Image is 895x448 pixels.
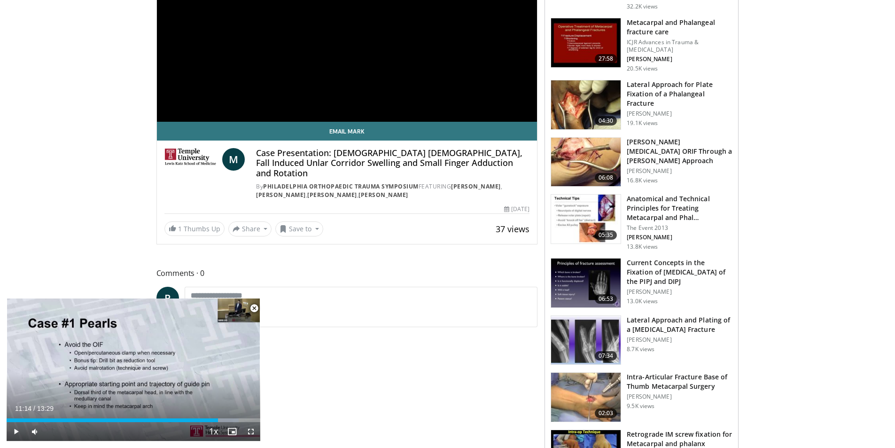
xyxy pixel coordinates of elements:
[595,294,617,304] span: 06:53
[627,243,658,251] p: 13.8K views
[595,116,617,126] span: 04:30
[7,418,260,422] div: Progress Bar
[33,405,35,412] span: /
[627,346,654,353] p: 8.7K views
[178,224,182,233] span: 1
[627,119,658,127] p: 19.1K views
[595,409,617,418] span: 02:03
[627,402,654,410] p: 9.5K views
[7,422,25,441] button: Play
[627,224,732,232] p: The Event 2013
[551,195,621,244] img: 04164f76-1362-4162-b9f3-0e0fef6fb430.150x105_q85_crop-smart_upscale.jpg
[595,230,617,240] span: 05:35
[156,287,179,309] a: P
[627,336,732,344] p: [PERSON_NAME]
[275,221,323,236] button: Save to
[15,405,31,412] span: 11:14
[595,173,617,182] span: 06:08
[451,182,501,190] a: [PERSON_NAME]
[551,259,621,307] img: 1e755709-254a-4930-be7d-aa5fbb173ea9.150x105_q85_crop-smart_upscale.jpg
[627,137,732,165] h3: [PERSON_NAME][MEDICAL_DATA] ORIF Through a [PERSON_NAME] Approach
[307,191,357,199] a: [PERSON_NAME]
[256,148,529,179] h4: Case Presentation: [DEMOGRAPHIC_DATA] [DEMOGRAPHIC_DATA], Fall Induced Unlar Corridor Swelling an...
[627,18,732,37] h3: Metacarpal and Phalangeal fracture care
[504,205,529,213] div: [DATE]
[496,223,529,235] span: 37 views
[223,422,241,441] button: Enable picture-in-picture mode
[551,194,732,251] a: 05:35 Anatomical and Technical Principles for Treating Metacarpal and Phal… The Event 2013 [PERSO...
[263,182,419,190] a: Philadelphia Orthopaedic Trauma Symposium
[156,267,538,279] span: Comments 0
[627,298,658,305] p: 13.0K views
[627,194,732,222] h3: Anatomical and Technical Principles for Treating Metacarpal and Phal…
[551,80,621,129] img: a2c46a1f-6dd6-461b-8768-7298687943d1.150x105_q85_crop-smart_upscale.jpg
[551,258,732,308] a: 06:53 Current Concepts in the Fixation of [MEDICAL_DATA] of the PIPJ and DIPJ [PERSON_NAME] 13.0K...
[245,299,264,318] button: Close
[204,422,223,441] button: Playback Rate
[164,221,225,236] a: 1 Thumbs Up
[627,288,732,296] p: [PERSON_NAME]
[256,182,529,199] div: By FEATURING , , ,
[595,54,617,63] span: 27:58
[627,3,658,10] p: 32.2K views
[551,138,621,187] img: af335e9d-3f89-4d46-97d1-d9f0cfa56dd9.150x105_q85_crop-smart_upscale.jpg
[241,422,260,441] button: Fullscreen
[627,65,658,72] p: 20.5K views
[551,80,732,130] a: 04:30 Lateral Approach for Plate Fixation of a Phalangeal Fracture [PERSON_NAME] 19.1K views
[627,234,732,241] p: [PERSON_NAME]
[627,393,732,401] p: [PERSON_NAME]
[358,191,408,199] a: [PERSON_NAME]
[551,18,732,72] a: 27:58 Metacarpal and Phalangeal fracture care ICJR Advances in Trauma & [MEDICAL_DATA] [PERSON_NA...
[551,373,621,422] img: 2fdb1abd-eab0-4c0a-b22d-e1b3d9ff8e4b.150x105_q85_crop-smart_upscale.jpg
[627,258,732,286] h3: Current Concepts in the Fixation of [MEDICAL_DATA] of the PIPJ and DIPJ
[551,372,732,422] a: 02:03 Intra-Articular Fracture Base of Thumb Metacarpal Surgery [PERSON_NAME] 9.5K views
[627,55,732,63] p: [PERSON_NAME]
[627,39,732,54] p: ICJR Advances in Trauma & [MEDICAL_DATA]
[228,221,272,236] button: Share
[595,351,617,361] span: 07:34
[627,177,658,184] p: 16.8K views
[7,299,260,441] video-js: Video Player
[627,80,732,108] h3: Lateral Approach for Plate Fixation of a Phalangeal Fracture
[222,148,245,171] a: M
[551,18,621,67] img: 296987_0000_1.png.150x105_q85_crop-smart_upscale.jpg
[627,315,732,334] h3: Lateral Approach and Plating of a [MEDICAL_DATA] Fracture
[551,316,621,365] img: 44f74797-969d-47a6-897a-4830da949303.150x105_q85_crop-smart_upscale.jpg
[551,137,732,187] a: 06:08 [PERSON_NAME][MEDICAL_DATA] ORIF Through a [PERSON_NAME] Approach [PERSON_NAME] 16.8K views
[627,167,732,175] p: [PERSON_NAME]
[627,110,732,118] p: [PERSON_NAME]
[25,422,44,441] button: Mute
[157,122,537,141] a: Email Mark
[164,148,219,171] img: Philadelphia Orthopaedic Trauma Symposium
[256,191,306,199] a: [PERSON_NAME]
[37,405,54,412] span: 13:29
[627,372,732,391] h3: Intra-Articular Fracture Base of Thumb Metacarpal Surgery
[551,315,732,365] a: 07:34 Lateral Approach and Plating of a [MEDICAL_DATA] Fracture [PERSON_NAME] 8.7K views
